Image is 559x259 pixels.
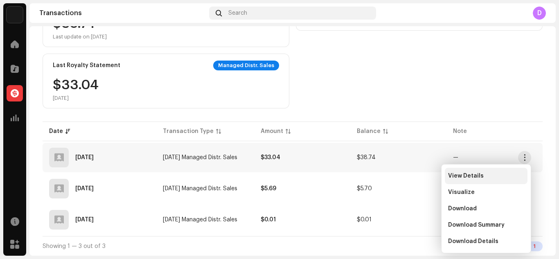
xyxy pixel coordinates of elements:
[261,217,276,223] strong: $0.01
[213,61,279,70] div: Managed Distr. Sales
[163,186,237,191] span: Aug 2025 Managed Distr. Sales
[163,217,237,223] span: Jul 2025 Managed Distr. Sales
[228,10,247,16] span: Search
[39,10,206,16] div: Transactions
[75,217,94,223] div: Aug 1, 2025
[448,222,505,228] span: Download Summary
[261,186,276,191] strong: $5.69
[163,127,214,135] div: Transaction Type
[261,155,280,160] strong: $33.04
[357,217,372,223] span: $0.01
[75,155,94,160] div: Oct 3, 2025
[49,127,63,135] div: Date
[357,186,372,191] span: $5.70
[53,95,99,101] div: [DATE]
[163,155,237,160] span: Sep 2025 Managed Distr. Sales
[448,173,484,179] span: View Details
[533,7,546,20] div: D
[448,205,477,212] span: Download
[7,7,23,23] img: 99e8c509-bf22-4021-8fc7-40965f23714a
[75,186,94,191] div: Sep 4, 2025
[53,62,120,69] div: Last Royalty Statement
[526,241,543,251] div: 1
[357,127,381,135] div: Balance
[53,34,107,40] div: Last update on [DATE]
[357,155,376,160] span: $38.74
[43,243,106,249] span: Showing 1 — 3 out of 3
[448,189,475,196] span: Visualize
[448,238,498,245] span: Download Details
[453,155,458,160] re-a-table-badge: —
[261,127,283,135] div: Amount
